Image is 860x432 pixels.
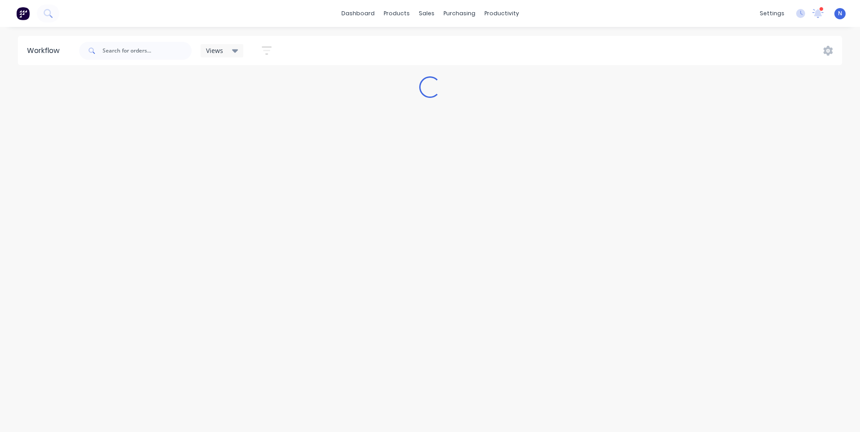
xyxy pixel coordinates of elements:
img: Factory [16,7,30,20]
span: Views [206,46,223,55]
div: products [379,7,414,20]
div: Workflow [27,45,64,56]
a: dashboard [337,7,379,20]
input: Search for orders... [103,42,192,60]
div: purchasing [439,7,480,20]
div: sales [414,7,439,20]
span: N [838,9,842,18]
div: productivity [480,7,524,20]
div: settings [755,7,789,20]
